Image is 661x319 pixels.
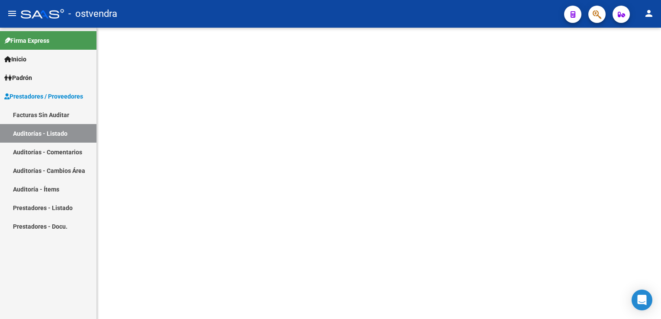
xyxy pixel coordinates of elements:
mat-icon: person [644,8,654,19]
span: Firma Express [4,36,49,45]
span: Padrón [4,73,32,83]
span: Prestadores / Proveedores [4,92,83,101]
div: Open Intercom Messenger [632,290,652,310]
span: - ostvendra [68,4,117,23]
span: Inicio [4,54,26,64]
mat-icon: menu [7,8,17,19]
